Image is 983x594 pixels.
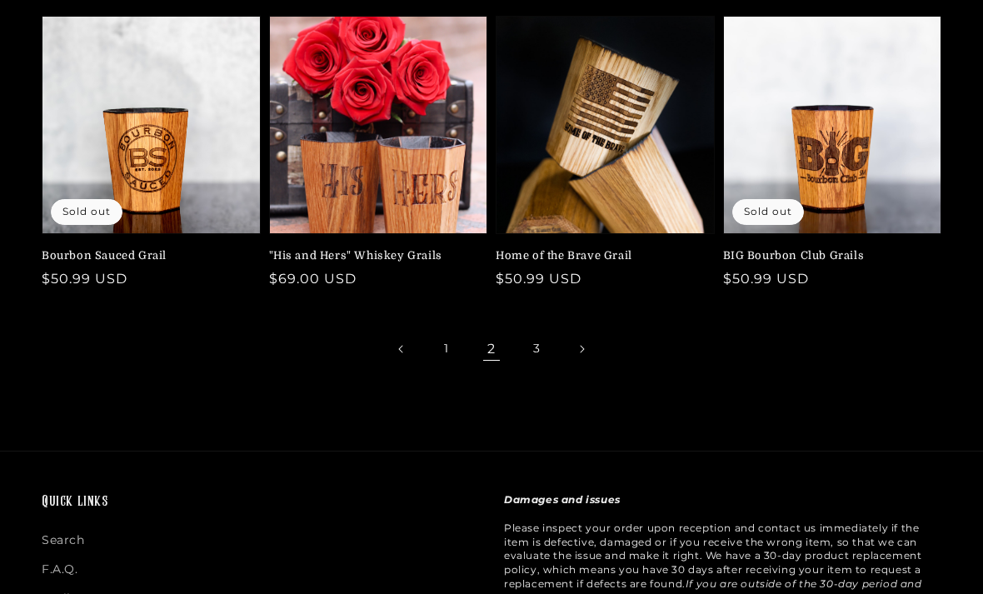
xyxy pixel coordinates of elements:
[42,555,78,584] a: F.A.Q.
[723,248,932,263] a: BIG Bourbon Club Grails
[504,493,621,506] strong: Damages and issues
[42,248,251,263] a: Bourbon Sauced Grail
[269,248,478,263] a: "His and Hers" Whiskey Grails
[518,331,555,367] a: Page 3
[42,493,479,512] h2: Quick links
[496,248,705,263] a: Home of the Brave Grail
[383,331,420,367] a: Previous page
[42,530,85,555] a: Search
[428,331,465,367] a: Page 1
[563,331,600,367] a: Next page
[42,331,941,367] nav: Pagination
[473,331,510,367] span: Page 2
